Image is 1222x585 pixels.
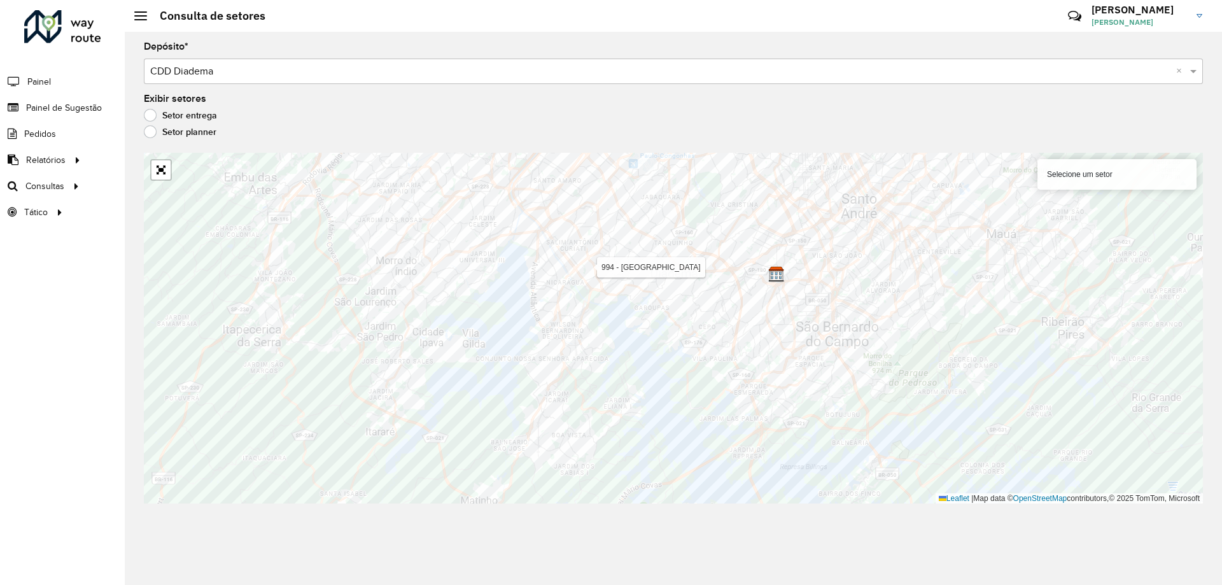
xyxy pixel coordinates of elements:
a: OpenStreetMap [1013,494,1067,503]
label: Depósito [144,39,188,54]
span: Tático [24,206,48,219]
span: Clear all [1176,64,1187,79]
span: Pedidos [24,127,56,141]
span: Painel [27,75,51,88]
div: Selecione um setor [1037,159,1197,190]
span: Consultas [25,180,64,193]
a: Leaflet [939,494,969,503]
span: | [971,494,973,503]
h3: [PERSON_NAME] [1092,4,1187,16]
span: Painel de Sugestão [26,101,102,115]
label: Setor planner [144,125,216,138]
h2: Consulta de setores [147,9,265,23]
label: Setor entrega [144,109,217,122]
a: Abrir mapa em tela cheia [151,160,171,180]
span: [PERSON_NAME] [1092,17,1187,28]
span: Relatórios [26,153,66,167]
label: Exibir setores [144,91,206,106]
a: Contato Rápido [1061,3,1088,30]
div: Map data © contributors,© 2025 TomTom, Microsoft [936,493,1203,504]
